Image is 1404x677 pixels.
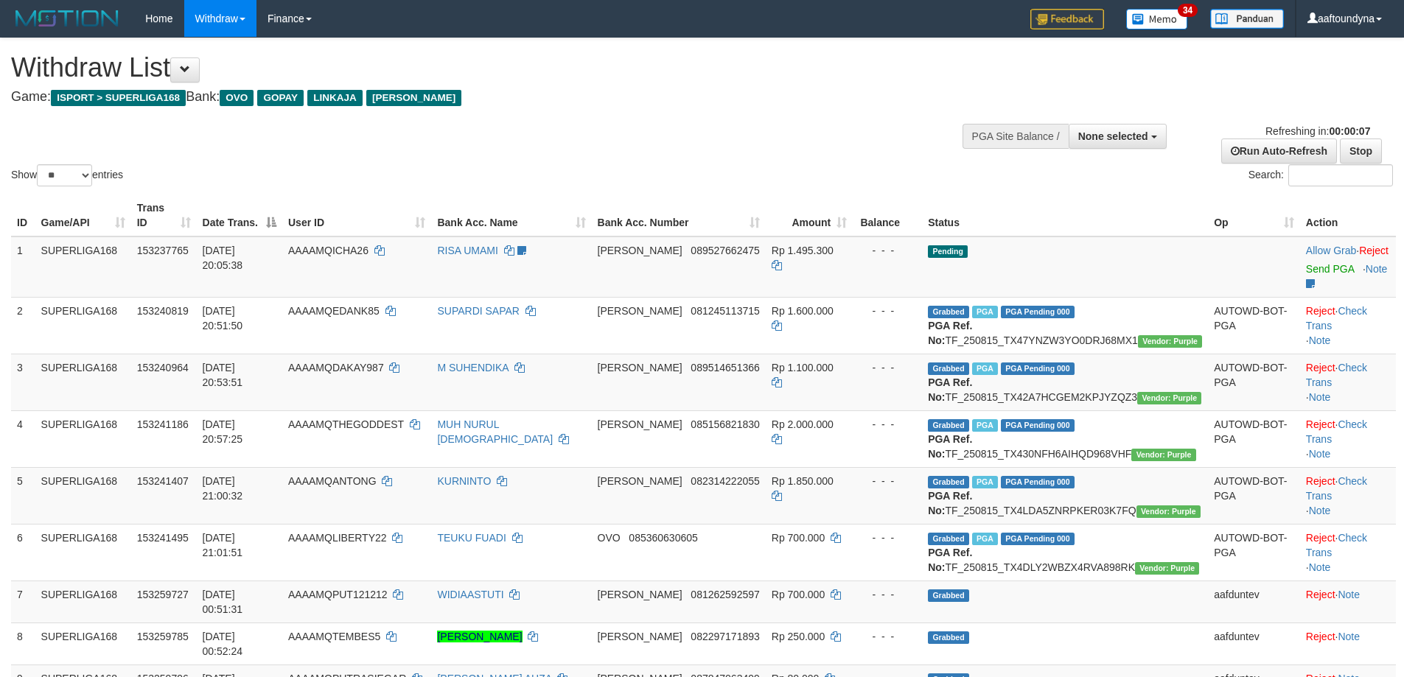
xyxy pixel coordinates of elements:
[137,418,189,430] span: 153241186
[288,589,388,600] span: AAAAMQPUT121212
[1306,589,1335,600] a: Reject
[922,354,1208,410] td: TF_250815_TX42A7HCGEM2KPJYZQZ3
[772,532,825,544] span: Rp 700.000
[972,533,998,545] span: Marked by aafsoycanthlai
[11,467,35,524] td: 5
[928,433,972,460] b: PGA Ref. No:
[1309,334,1331,346] a: Note
[1001,419,1075,432] span: PGA Pending
[35,297,131,354] td: SUPERLIGA168
[1309,505,1331,516] a: Note
[1300,580,1396,622] td: ·
[1306,263,1354,275] a: Send PGA
[859,243,916,258] div: - - -
[131,194,197,236] th: Trans ID: activate to sort column ascending
[1300,410,1396,467] td: · ·
[772,245,834,256] span: Rp 1.495.300
[1340,138,1382,164] a: Stop
[1126,9,1188,29] img: Button%20Memo.svg
[437,589,503,600] a: WIDIAASTUTI
[1306,475,1367,502] a: Check Trans
[437,532,506,544] a: TEUKU FUADI
[1221,138,1337,164] a: Run Auto-Refresh
[772,589,825,600] span: Rp 700.000
[1069,124,1167,149] button: None selected
[772,362,834,373] span: Rp 1.100.000
[203,631,243,657] span: [DATE] 00:52:24
[288,532,387,544] span: AAAAMQLIBERTY22
[963,124,1069,149] div: PGA Site Balance /
[1001,476,1075,488] span: PGA Pending
[137,362,189,373] span: 153240964
[137,532,189,544] span: 153241495
[1208,524,1300,580] td: AUTOWD-BOT-PGA
[629,532,697,544] span: Copy 085360630605 to clipboard
[1329,125,1370,137] strong: 00:00:07
[1001,306,1075,318] span: PGA Pending
[203,362,243,388] span: [DATE] 20:53:51
[1359,245,1389,256] a: Reject
[1208,297,1300,354] td: AUTOWD-BOT-PGA
[928,476,969,488] span: Grabbed
[772,305,834,317] span: Rp 1.600.000
[1265,125,1370,137] span: Refreshing in:
[598,305,682,317] span: [PERSON_NAME]
[1288,164,1393,186] input: Search:
[1208,467,1300,524] td: AUTOWD-BOT-PGA
[288,362,384,373] span: AAAAMQDAKAY987
[972,476,998,488] span: Marked by aafandaneth
[197,194,282,236] th: Date Trans.: activate to sort column descending
[1137,392,1201,404] span: Vendor URL: https://trx4.1velocity.biz
[282,194,431,236] th: User ID: activate to sort column ascending
[1338,589,1360,600] a: Note
[1208,580,1300,622] td: aafduntev
[1306,305,1335,317] a: Reject
[598,418,682,430] span: [PERSON_NAME]
[1300,524,1396,580] td: · ·
[1248,164,1393,186] label: Search:
[1306,475,1335,487] a: Reject
[1306,362,1367,388] a: Check Trans
[1300,236,1396,298] td: ·
[1306,305,1367,332] a: Check Trans
[691,589,759,600] span: Copy 081262592597 to clipboard
[1309,448,1331,460] a: Note
[35,622,131,664] td: SUPERLIGA168
[35,467,131,524] td: SUPERLIGA168
[11,194,35,236] th: ID
[1208,410,1300,467] td: AUTOWD-BOT-PGA
[859,474,916,488] div: - - -
[928,376,972,403] b: PGA Ref. No:
[288,305,380,317] span: AAAAMQEDANK85
[35,194,131,236] th: Game/API: activate to sort column ascending
[928,362,969,375] span: Grabbed
[11,236,35,298] td: 1
[437,418,553,445] a: MUH NURUL [DEMOGRAPHIC_DATA]
[1300,297,1396,354] td: · ·
[35,410,131,467] td: SUPERLIGA168
[1208,354,1300,410] td: AUTOWD-BOT-PGA
[203,418,243,445] span: [DATE] 20:57:25
[772,418,834,430] span: Rp 2.000.000
[1300,194,1396,236] th: Action
[928,419,969,432] span: Grabbed
[203,245,243,271] span: [DATE] 20:05:38
[1210,9,1284,29] img: panduan.png
[972,419,998,432] span: Marked by aafheankoy
[11,297,35,354] td: 2
[766,194,853,236] th: Amount: activate to sort column ascending
[972,306,998,318] span: Marked by aafheankoy
[928,245,968,258] span: Pending
[437,245,497,256] a: RISA UMAMI
[35,524,131,580] td: SUPERLIGA168
[772,475,834,487] span: Rp 1.850.000
[928,306,969,318] span: Grabbed
[928,490,972,516] b: PGA Ref. No:
[288,245,369,256] span: AAAAMQICHA26
[598,475,682,487] span: [PERSON_NAME]
[853,194,922,236] th: Balance
[1306,631,1335,642] a: Reject
[137,305,189,317] span: 153240819
[307,90,363,106] span: LINKAJA
[1306,362,1335,373] a: Reject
